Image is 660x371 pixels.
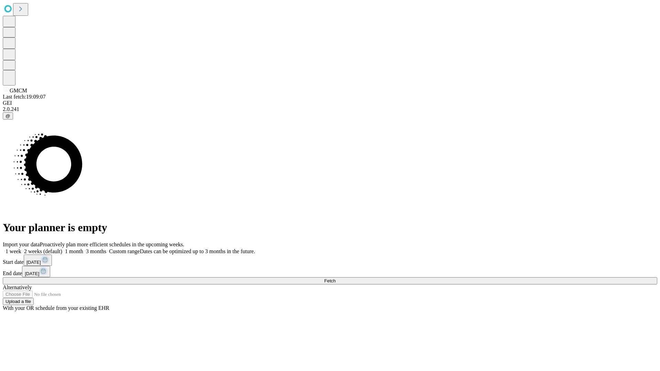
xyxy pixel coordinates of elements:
[140,248,255,254] span: Dates can be optimized up to 3 months in the future.
[86,248,106,254] span: 3 months
[3,266,657,277] div: End date
[10,88,27,93] span: GMCM
[3,106,657,112] div: 2.0.241
[3,277,657,284] button: Fetch
[324,278,335,283] span: Fetch
[3,305,109,311] span: With your OR schedule from your existing EHR
[26,260,41,265] span: [DATE]
[3,94,46,100] span: Last fetch: 19:09:07
[22,266,50,277] button: [DATE]
[5,113,10,119] span: @
[3,284,32,290] span: Alternatively
[24,255,52,266] button: [DATE]
[65,248,83,254] span: 1 month
[3,255,657,266] div: Start date
[109,248,140,254] span: Custom range
[3,112,13,120] button: @
[25,271,39,276] span: [DATE]
[40,241,184,247] span: Proactively plan more efficient schedules in the upcoming weeks.
[3,100,657,106] div: GEI
[3,221,657,234] h1: Your planner is empty
[3,298,34,305] button: Upload a file
[5,248,21,254] span: 1 week
[3,241,40,247] span: Import your data
[24,248,62,254] span: 2 weeks (default)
